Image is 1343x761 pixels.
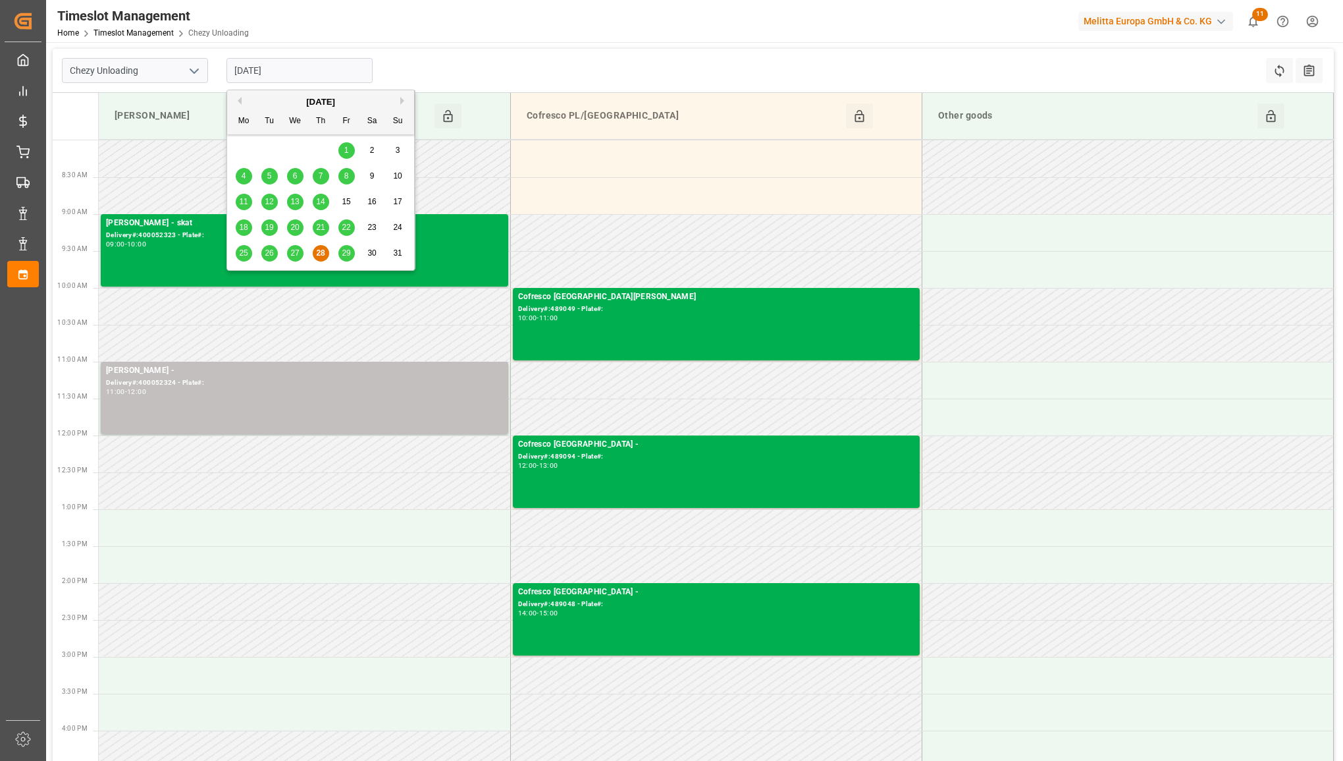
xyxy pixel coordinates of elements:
button: Melitta Europa GmbH & Co. KG [1078,9,1238,34]
div: Choose Saturday, August 30th, 2025 [364,245,381,262]
a: Home [57,28,79,38]
div: Cofresco [GEOGRAPHIC_DATA] - [518,586,914,599]
span: 11:30 AM [57,393,88,400]
span: 1:30 PM [62,540,88,548]
div: Choose Saturday, August 16th, 2025 [364,194,381,210]
div: Choose Thursday, August 14th, 2025 [313,194,329,210]
input: DD-MM-YYYY [226,58,373,83]
span: 1:00 PM [62,503,88,511]
div: Choose Friday, August 8th, 2025 [338,168,355,184]
div: Choose Wednesday, August 13th, 2025 [287,194,303,210]
div: Choose Tuesday, August 12th, 2025 [261,194,278,210]
div: Fr [338,113,355,130]
div: Choose Tuesday, August 19th, 2025 [261,219,278,236]
div: Choose Tuesday, August 5th, 2025 [261,168,278,184]
span: 12 [265,197,273,206]
div: Choose Tuesday, August 26th, 2025 [261,245,278,262]
span: 25 [239,248,248,258]
span: 26 [265,248,273,258]
div: Choose Wednesday, August 20th, 2025 [287,219,303,236]
div: 15:00 [539,610,558,616]
div: - [125,241,127,247]
div: Delivery#:489048 - Plate#: [518,599,914,610]
div: Other goods [933,103,1258,128]
span: 16 [367,197,376,206]
span: 18 [239,223,248,232]
span: 4 [242,171,246,181]
button: Previous Month [234,97,242,105]
span: 23 [367,223,376,232]
div: Melitta Europa GmbH & Co. KG [1078,12,1233,31]
div: [PERSON_NAME] [109,103,434,128]
div: Choose Sunday, August 31st, 2025 [390,245,406,262]
div: Delivery#:489094 - Plate#: [518,451,914,463]
div: Choose Friday, August 22nd, 2025 [338,219,355,236]
div: We [287,113,303,130]
div: Timeslot Management [57,6,249,26]
span: 21 [316,223,325,232]
span: 20 [290,223,299,232]
div: Sa [364,113,381,130]
div: Choose Saturday, August 23rd, 2025 [364,219,381,236]
span: 8:30 AM [62,171,88,179]
span: 11 [1252,8,1268,21]
span: 17 [393,197,402,206]
span: 1 [344,146,349,155]
button: Help Center [1268,7,1298,36]
span: 27 [290,248,299,258]
div: 13:00 [539,463,558,468]
div: Choose Thursday, August 21st, 2025 [313,219,329,236]
div: 11:00 [539,315,558,321]
span: 14 [316,197,325,206]
span: 22 [342,223,350,232]
div: 12:00 [518,463,537,468]
div: Choose Sunday, August 17th, 2025 [390,194,406,210]
div: Delivery#:489049 - Plate#: [518,304,914,315]
span: 13 [290,197,299,206]
span: 3:30 PM [62,688,88,695]
div: Choose Monday, August 18th, 2025 [236,219,252,236]
span: 31 [393,248,402,258]
span: 11 [239,197,248,206]
div: Choose Thursday, August 28th, 2025 [313,245,329,262]
div: Choose Monday, August 25th, 2025 [236,245,252,262]
div: Choose Saturday, August 9th, 2025 [364,168,381,184]
div: [PERSON_NAME] - skat [106,217,503,230]
div: 14:00 [518,610,537,616]
span: 6 [293,171,298,181]
span: 10:30 AM [57,319,88,326]
div: Choose Monday, August 11th, 2025 [236,194,252,210]
div: Choose Thursday, August 7th, 2025 [313,168,329,184]
div: Choose Sunday, August 3rd, 2025 [390,142,406,159]
div: Delivery#:400052323 - Plate#: [106,230,503,241]
div: Tu [261,113,278,130]
span: 12:30 PM [57,466,88,474]
a: Timeslot Management [93,28,174,38]
button: Next Month [400,97,408,105]
div: Choose Friday, August 29th, 2025 [338,245,355,262]
div: Choose Sunday, August 24th, 2025 [390,219,406,236]
span: 10:00 AM [57,282,88,289]
div: 10:00 [518,315,537,321]
div: Cofresco PL/[GEOGRAPHIC_DATA] [521,103,846,128]
span: 2 [370,146,375,155]
span: 28 [316,248,325,258]
div: Choose Monday, August 4th, 2025 [236,168,252,184]
div: Mo [236,113,252,130]
span: 3:00 PM [62,651,88,658]
button: open menu [184,61,203,81]
span: 11:00 AM [57,356,88,363]
span: 9 [370,171,375,181]
span: 5 [267,171,272,181]
span: 2:00 PM [62,577,88,584]
div: Choose Friday, August 15th, 2025 [338,194,355,210]
span: 2:30 PM [62,614,88,621]
div: [PERSON_NAME] - [106,364,503,378]
button: show 11 new notifications [1238,7,1268,36]
div: Choose Sunday, August 10th, 2025 [390,168,406,184]
span: 3 [396,146,400,155]
span: 29 [342,248,350,258]
div: Choose Wednesday, August 27th, 2025 [287,245,303,262]
span: 4:00 PM [62,725,88,732]
div: Cofresco [GEOGRAPHIC_DATA][PERSON_NAME] [518,291,914,304]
